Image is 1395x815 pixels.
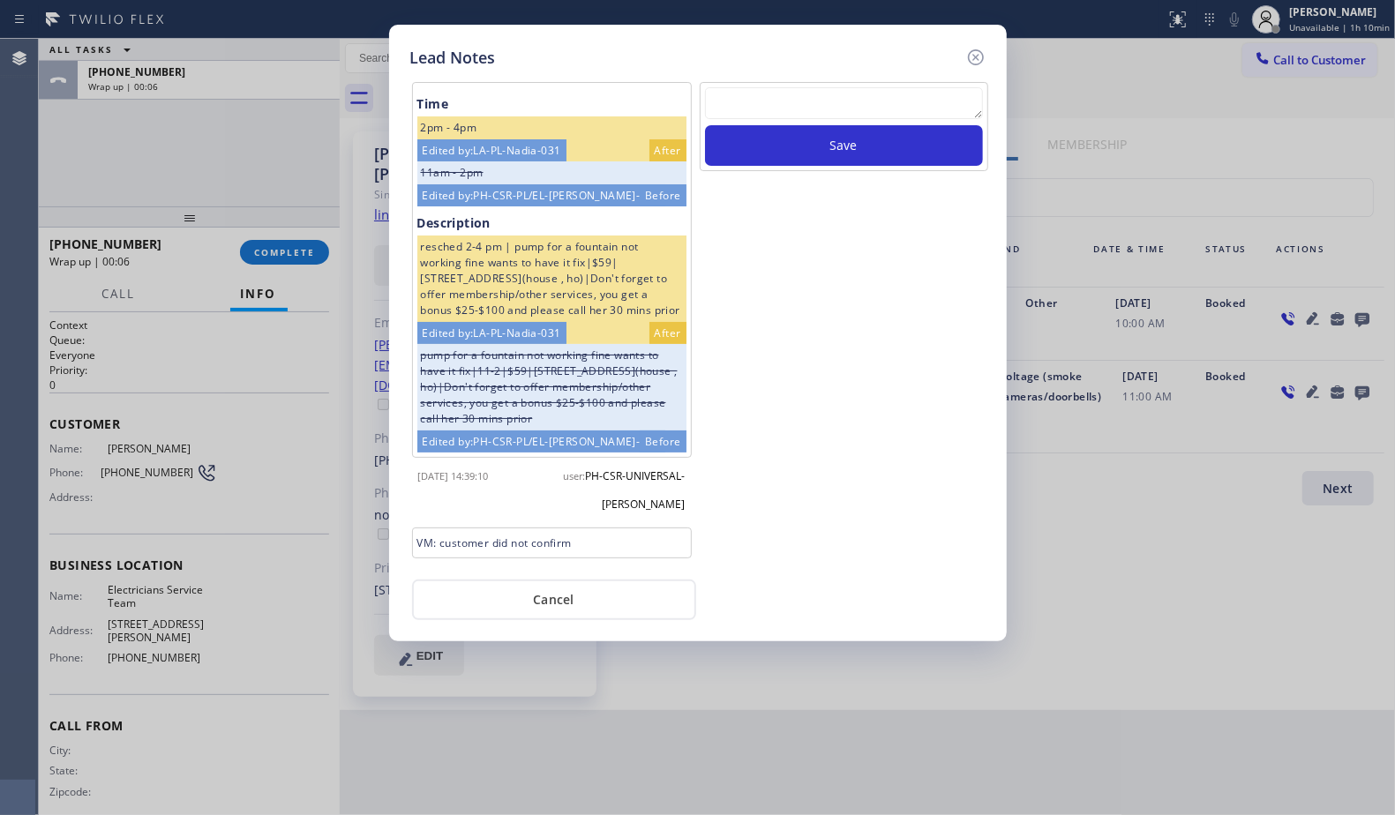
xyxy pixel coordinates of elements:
[418,469,489,482] span: [DATE] 14:39:10
[412,579,696,620] button: Cancel
[410,46,496,70] h5: Lead Notes
[640,430,686,452] div: Before
[417,344,686,430] div: pump for a fountain not working fine wants to have it fix|11-2|$59|[STREET_ADDRESS](house , ho)|D...
[705,125,983,166] button: Save
[412,527,692,558] div: VM: customer did not confirm
[417,184,665,206] div: Edited by: PH-CSR-PL/EL-[PERSON_NAME]-003
[649,139,686,161] div: After
[417,212,686,236] div: Description
[417,116,686,139] div: 2pm - 4pm
[417,322,566,344] div: Edited by: LA-PL-Nadia-031
[564,469,586,482] span: user:
[417,139,566,161] div: Edited by: LA-PL-Nadia-031
[586,468,686,512] span: PH-CSR-UNIVERSAL-[PERSON_NAME]
[649,322,686,344] div: After
[417,430,665,452] div: Edited by: PH-CSR-PL/EL-[PERSON_NAME]-003
[417,236,686,322] div: resched 2-4 pm | pump for a fountain not working fine wants to have it fix|$59|[STREET_ADDRESS](h...
[640,184,686,206] div: Before
[417,93,686,116] div: Time
[417,161,686,184] div: 11am - 2pm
